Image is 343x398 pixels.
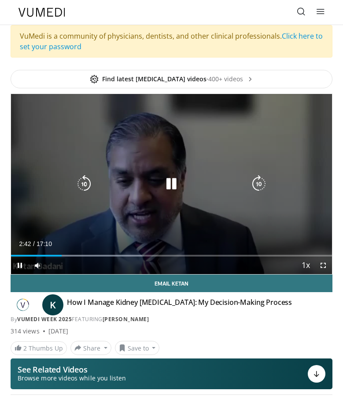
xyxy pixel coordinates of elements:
h4: How I Manage Kidney [MEDICAL_DATA]: My Decision-Making Process [67,298,292,312]
button: Share [70,341,111,355]
video-js: Video Player [11,94,332,274]
button: Fullscreen [314,257,332,274]
button: Pause [11,257,29,274]
button: Playback Rate [297,257,314,274]
img: VuMedi Logo [18,8,65,17]
div: [DATE] [48,327,68,336]
a: Find latest [MEDICAL_DATA] videos·400+ videos [11,70,332,88]
a: Vumedi Week 2025 [17,315,72,323]
span: / [33,240,35,247]
a: [PERSON_NAME] [103,315,149,323]
span: 2 [23,344,27,352]
button: See Related Videos Browse more videos while you listen [11,358,332,389]
a: K [42,294,63,315]
p: See Related Videos [18,365,126,374]
div: By FEATURING [11,315,332,323]
a: Email Ketan [11,275,332,292]
button: Mute [29,257,46,274]
div: VuMedi is a community of physicians, dentists, and other clinical professionals. [11,25,332,58]
span: 2:42 [19,240,31,247]
div: Progress Bar [11,255,332,257]
span: Find latest [MEDICAL_DATA] videos [90,75,207,83]
span: 17:10 [37,240,52,247]
span: 400+ videos [208,75,254,83]
button: Save to [115,341,160,355]
img: Vumedi Week 2025 [11,298,35,312]
span: Browse more videos while you listen [18,374,126,383]
a: 2 Thumbs Up [11,341,67,355]
span: 314 views [11,327,40,336]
